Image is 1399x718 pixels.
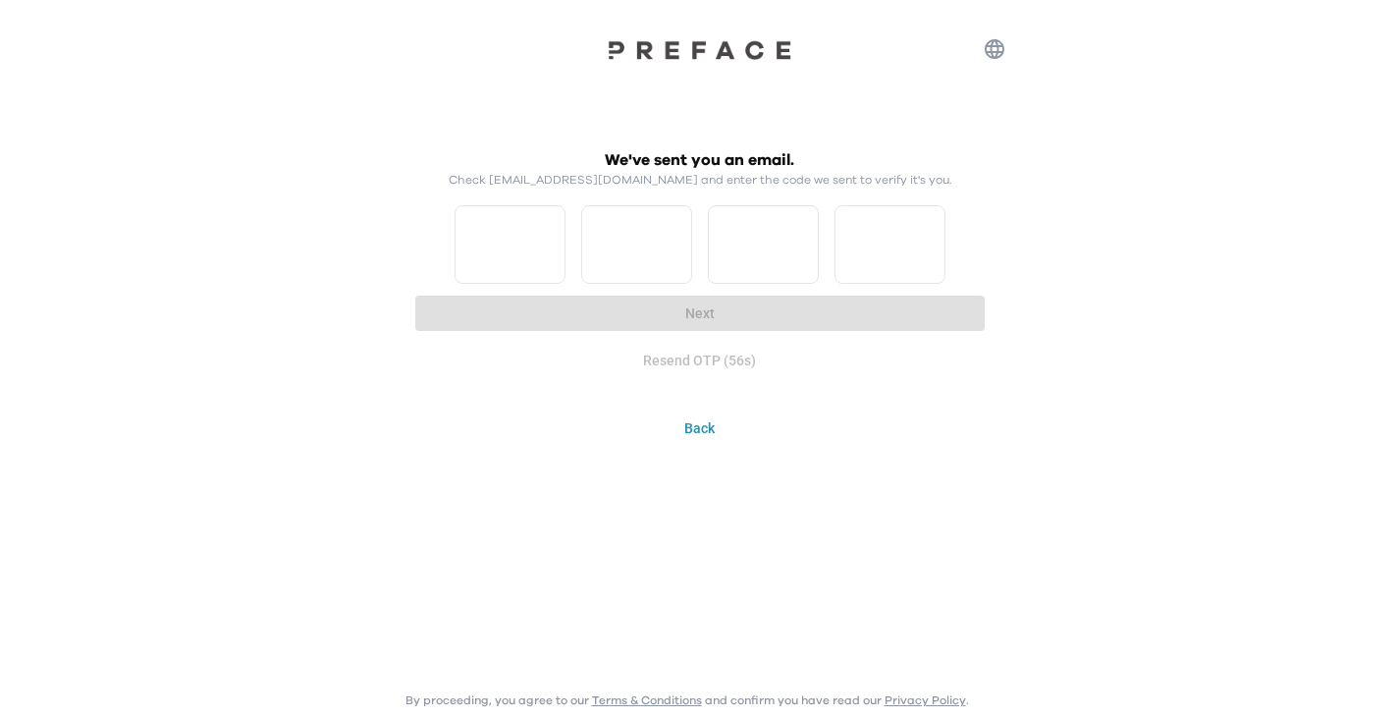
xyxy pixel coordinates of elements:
[602,39,798,60] img: Preface Logo
[449,172,951,188] p: Check [EMAIL_ADDRESS][DOMAIN_NAME] and enter the code we sent to verify it's you.
[885,694,966,706] a: Privacy Policy
[834,205,945,284] input: Please enter OTP character 4
[405,692,969,708] p: By proceeding, you agree to our and confirm you have read our .
[405,411,995,447] button: Back
[708,205,819,284] input: Please enter OTP character 3
[455,205,565,284] input: Please enter OTP character 1
[605,148,794,172] h2: We've sent you an email.
[581,205,692,284] input: Please enter OTP character 2
[592,694,702,706] a: Terms & Conditions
